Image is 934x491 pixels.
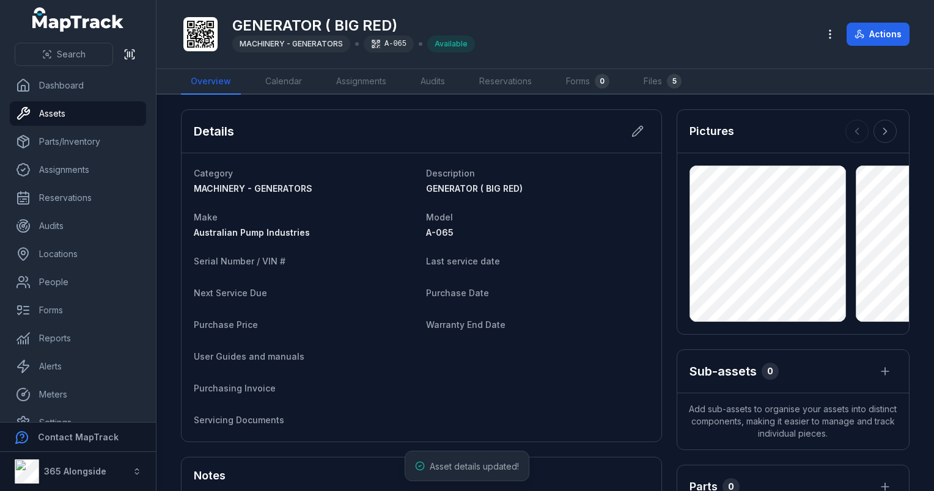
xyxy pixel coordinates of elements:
[194,383,276,393] span: Purchasing Invoice
[181,69,241,95] a: Overview
[595,74,609,89] div: 0
[194,123,234,140] h2: Details
[556,69,619,95] a: Forms0
[426,227,454,238] span: A-065
[10,270,146,294] a: People
[426,256,500,266] span: Last service date
[10,186,146,210] a: Reservations
[427,35,475,53] div: Available
[10,214,146,238] a: Audits
[677,393,909,449] span: Add sub-assets to organise your assets into distinct components, making it easier to manage and t...
[426,319,506,330] span: Warranty End Date
[10,354,146,379] a: Alerts
[411,69,455,95] a: Audits
[10,101,146,126] a: Assets
[426,212,453,222] span: Model
[38,432,119,442] strong: Contact MapTrack
[667,74,682,89] div: 5
[10,326,146,351] a: Reports
[10,242,146,266] a: Locations
[762,363,779,380] div: 0
[44,466,106,476] strong: 365 Alongside
[10,158,146,182] a: Assignments
[469,69,542,95] a: Reservations
[426,183,523,194] span: GENERATOR ( BIG RED)
[32,7,124,32] a: MapTrack
[426,168,475,178] span: Description
[194,168,233,178] span: Category
[10,129,146,154] a: Parts/Inventory
[10,298,146,322] a: Forms
[194,351,304,362] span: User Guides and manuals
[256,69,312,95] a: Calendar
[194,256,285,266] span: Serial Number / VIN #
[689,123,734,140] h3: Pictures
[326,69,396,95] a: Assignments
[10,382,146,407] a: Meters
[689,363,757,380] h2: Sub-assets
[57,48,86,60] span: Search
[10,410,146,435] a: Settings
[634,69,691,95] a: Files5
[194,319,258,330] span: Purchase Price
[194,183,312,194] span: MACHINERY - GENERATORS
[364,35,414,53] div: A-065
[240,39,343,48] span: MACHINERY - GENERATORS
[194,288,267,298] span: Next Service Due
[847,23,910,46] button: Actions
[194,212,218,222] span: Make
[194,227,310,238] span: Australian Pump Industries
[194,415,284,425] span: Servicing Documents
[426,288,489,298] span: Purchase Date
[194,467,226,484] h3: Notes
[232,16,475,35] h1: GENERATOR ( BIG RED)
[430,461,519,471] span: Asset details updated!
[10,73,146,98] a: Dashboard
[15,43,113,66] button: Search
